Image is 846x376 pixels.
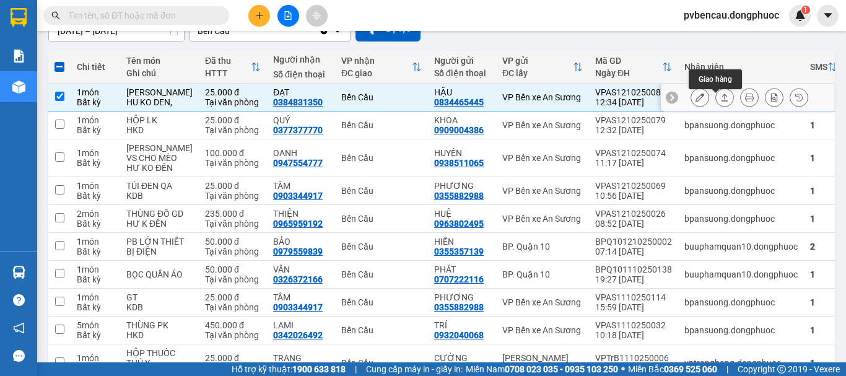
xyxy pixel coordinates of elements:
div: HƯ KO ĐỀN [126,163,193,173]
div: 0947554777 [273,158,323,168]
div: 25.000 đ [205,115,261,125]
span: Cung cấp máy in - giấy in: [366,362,463,376]
div: Bến Cầu [341,325,422,335]
div: Bến Cầu [341,214,422,224]
div: 1 [810,214,837,224]
span: caret-down [822,10,834,21]
div: CƯỜNG [434,353,490,363]
div: VP Bến xe An Sương [502,120,583,130]
span: 1 [803,6,808,14]
div: Người gửi [434,56,490,66]
div: 25.000 đ [205,87,261,97]
div: Bất kỳ [77,219,114,229]
button: plus [248,5,270,27]
div: Tại văn phòng [205,247,261,256]
span: | [355,362,357,376]
div: SMS [810,62,827,72]
div: 0707222116 [434,274,484,284]
div: VÂN [273,265,329,274]
div: VPAS1210250074 [595,148,672,158]
button: aim [306,5,328,27]
div: HỘP LK [126,115,193,125]
div: thùng cua [126,87,193,97]
div: 1 món [77,353,114,363]
div: VPAS1210250080 [595,87,672,97]
div: 10:18 [DATE] [595,330,672,340]
div: Bất kỳ [77,125,114,135]
input: Tìm tên, số ĐT hoặc mã đơn [68,9,214,22]
div: TÚI ĐEN QA [126,181,193,191]
img: logo-vxr [11,8,27,27]
div: Bến Cầu [341,358,422,368]
div: buuphamquan10.dongphuoc [684,242,798,251]
div: Đã thu [205,56,251,66]
div: Bất kỳ [77,247,114,256]
div: Bất kỳ [77,302,114,312]
div: VPAS1110250114 [595,292,672,302]
div: Tại văn phòng [205,274,261,284]
div: PHƯƠNG [434,292,490,302]
div: 450.000 đ [205,320,261,330]
div: Bến Cầu [341,297,422,307]
div: Giao hàng [715,88,734,107]
div: Mã GD [595,56,662,66]
span: question-circle [13,294,25,306]
div: vptrangbang.dongphuoc [684,358,798,368]
div: VPAS1210250079 [595,115,672,125]
div: KDB [126,302,193,312]
div: TÂM [273,292,329,302]
div: TÂM [273,181,329,191]
div: VP Bến xe An Sương [502,214,583,224]
div: 07:14 [DATE] [595,247,672,256]
div: Tại văn phòng [205,97,261,107]
div: THÙNG ĐỒ GD [126,209,193,219]
div: 1 [810,358,837,368]
div: 08:52 [DATE] [595,219,672,229]
span: notification [13,322,25,334]
div: VP Bến xe An Sương [502,297,583,307]
div: Ngày ĐH [595,68,662,78]
div: bpansuong.dongphuoc [684,186,798,196]
div: 25.000 đ [205,292,261,302]
div: 25.000 đ [205,353,261,363]
strong: 1900 633 818 [292,364,346,374]
span: search [51,11,60,20]
img: warehouse-icon [12,266,25,279]
span: pvbencau.dongphuoc [674,7,789,23]
div: VP gửi [502,56,573,66]
div: BAO CÁT VS CHO MÈO [126,143,193,163]
div: 0377377770 [273,125,323,135]
div: Tại văn phòng [205,330,261,340]
div: Tại văn phòng [205,125,261,135]
div: 100.000 đ [205,148,261,158]
div: 25.000 đ [205,181,261,191]
div: KDB [126,191,193,201]
th: Toggle SortBy [335,51,428,84]
sup: 1 [801,6,810,14]
div: 1 món [77,148,114,158]
div: VPAS1110250032 [595,320,672,330]
div: 2 món [77,209,114,219]
div: bpansuong.dongphuoc [684,325,798,335]
div: BPQ101210250002 [595,237,672,247]
div: 0326372166 [273,274,323,284]
img: icon-new-feature [795,10,806,21]
div: TRANG [273,353,329,363]
span: Miền Bắc [628,362,717,376]
div: 12:32 [DATE] [595,125,672,135]
div: GT [126,292,193,302]
div: KHOA [434,115,490,125]
span: ⚪️ [621,367,625,372]
div: 1 món [77,292,114,302]
div: 1 [810,325,837,335]
div: 10:56 [DATE] [595,191,672,201]
div: 19:27 [DATE] [595,274,672,284]
div: BP. Quận 10 [502,242,583,251]
div: Bến Cầu [341,153,422,163]
div: Số điện thoại [434,68,490,78]
div: Bến Cầu [341,269,422,279]
img: warehouse-icon [12,81,25,94]
div: HIỂN [434,237,490,247]
div: 0932040068 [434,330,484,340]
div: VP Bến xe An Sương [502,325,583,335]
